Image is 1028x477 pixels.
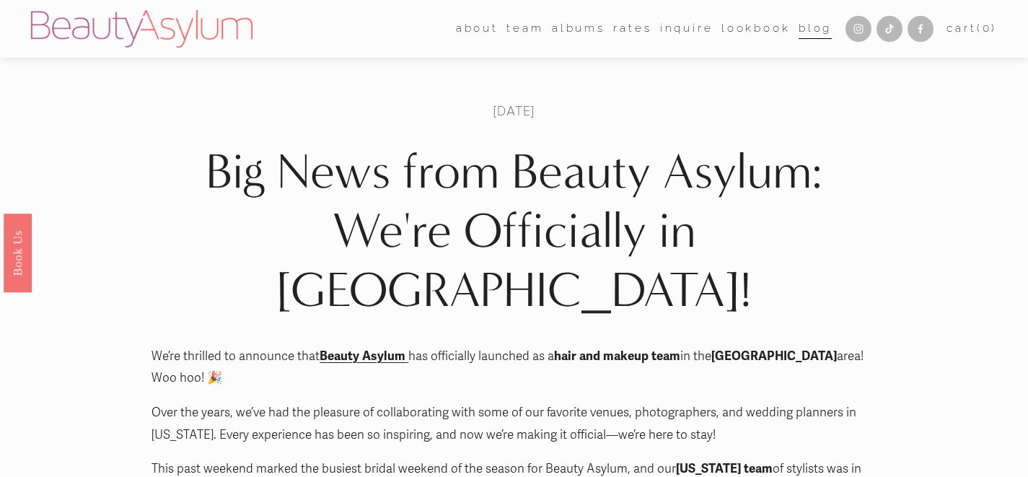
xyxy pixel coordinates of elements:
span: team [506,19,543,39]
span: about [456,19,498,39]
img: Beauty Asylum | Bridal Hair &amp; Makeup Charlotte &amp; Atlanta [31,10,252,48]
strong: Beauty Asylum [320,349,405,364]
a: folder dropdown [506,18,543,40]
a: 0 items in cart [946,19,997,39]
a: Lookbook [721,18,791,40]
a: folder dropdown [456,18,498,40]
span: ( ) [977,22,997,35]
strong: [US_STATE] team [676,461,773,476]
a: Inquire [660,18,713,40]
p: We’re thrilled to announce that has officially launched as a in the area! Woo hoo! 🎉 [151,346,877,390]
h1: Big News from Beauty Asylum: We're Officially in [GEOGRAPHIC_DATA]! [151,143,877,320]
a: Facebook [908,16,933,42]
span: 0 [983,22,992,35]
a: Beauty Asylum [320,349,408,364]
a: albums [552,18,605,40]
strong: hair and makeup team [554,349,680,364]
span: [DATE] [493,102,535,119]
a: Instagram [845,16,871,42]
p: Over the years, we’ve had the pleasure of collaborating with some of our favorite venues, photogr... [151,402,877,446]
a: Blog [799,18,832,40]
a: TikTok [877,16,902,42]
a: Rates [613,18,651,40]
a: Book Us [4,213,32,292]
strong: [GEOGRAPHIC_DATA] [711,349,837,364]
